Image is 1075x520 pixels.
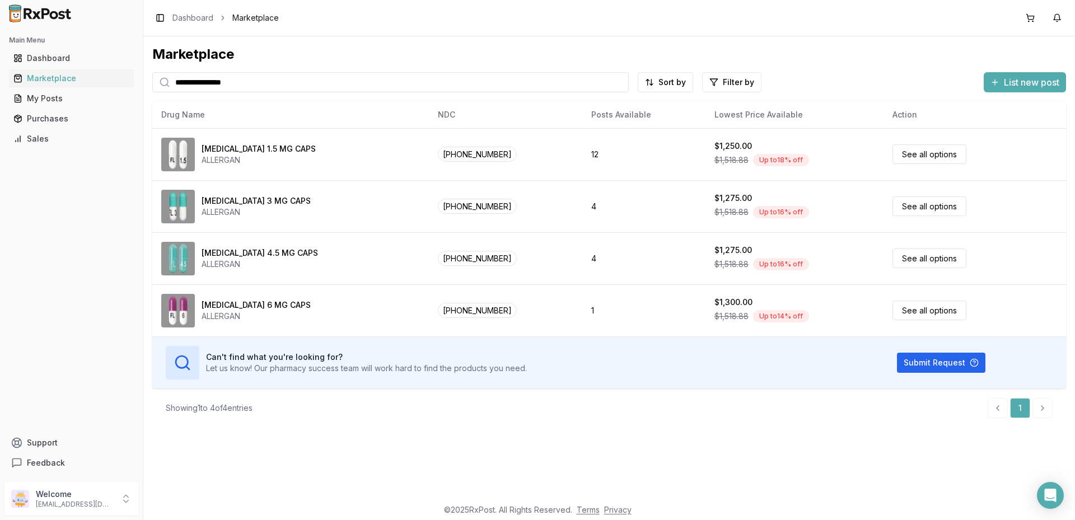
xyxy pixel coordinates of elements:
[172,12,213,24] a: Dashboard
[13,133,129,144] div: Sales
[723,77,754,88] span: Filter by
[582,284,705,336] td: 1
[604,505,632,514] a: Privacy
[4,69,138,87] button: Marketplace
[36,489,114,500] p: Welcome
[753,310,809,322] div: Up to 14 % off
[582,180,705,232] td: 4
[702,72,761,92] button: Filter by
[202,259,318,270] div: ALLERGAN
[582,232,705,284] td: 4
[4,453,138,473] button: Feedback
[438,303,517,318] span: [PHONE_NUMBER]
[984,78,1066,89] a: List new post
[714,245,752,256] div: $1,275.00
[429,101,582,128] th: NDC
[11,490,29,508] img: User avatar
[9,129,134,149] a: Sales
[714,207,749,218] span: $1,518.88
[1010,398,1030,418] a: 1
[753,258,809,270] div: Up to 16 % off
[1004,76,1059,89] span: List new post
[582,101,705,128] th: Posts Available
[705,101,884,128] th: Lowest Price Available
[892,144,966,164] a: See all options
[13,93,129,104] div: My Posts
[36,500,114,509] p: [EMAIL_ADDRESS][DOMAIN_NAME]
[714,154,749,166] span: $1,518.88
[4,49,138,67] button: Dashboard
[1037,482,1064,509] div: Open Intercom Messenger
[9,36,134,45] h2: Main Menu
[152,45,1066,63] div: Marketplace
[884,101,1066,128] th: Action
[897,353,985,373] button: Submit Request
[202,154,316,166] div: ALLERGAN
[988,398,1053,418] nav: pagination
[4,433,138,453] button: Support
[892,249,966,268] a: See all options
[13,73,129,84] div: Marketplace
[714,140,752,152] div: $1,250.00
[582,128,705,180] td: 12
[658,77,686,88] span: Sort by
[438,147,517,162] span: [PHONE_NUMBER]
[172,12,279,24] nav: breadcrumb
[4,110,138,128] button: Purchases
[161,294,195,327] img: Vraylar 6 MG CAPS
[714,193,752,204] div: $1,275.00
[13,113,129,124] div: Purchases
[202,143,316,154] div: [MEDICAL_DATA] 1.5 MG CAPS
[577,505,600,514] a: Terms
[27,457,65,469] span: Feedback
[161,242,195,275] img: Vraylar 4.5 MG CAPS
[9,48,134,68] a: Dashboard
[753,154,809,166] div: Up to 18 % off
[152,101,429,128] th: Drug Name
[232,12,279,24] span: Marketplace
[714,297,752,308] div: $1,300.00
[13,53,129,64] div: Dashboard
[438,251,517,266] span: [PHONE_NUMBER]
[9,109,134,129] a: Purchases
[202,195,311,207] div: [MEDICAL_DATA] 3 MG CAPS
[638,72,693,92] button: Sort by
[161,138,195,171] img: Vraylar 1.5 MG CAPS
[984,72,1066,92] button: List new post
[4,90,138,107] button: My Posts
[9,68,134,88] a: Marketplace
[202,207,311,218] div: ALLERGAN
[206,352,527,363] h3: Can't find what you're looking for?
[206,363,527,374] p: Let us know! Our pharmacy success team will work hard to find the products you need.
[714,311,749,322] span: $1,518.88
[892,196,966,216] a: See all options
[202,247,318,259] div: [MEDICAL_DATA] 4.5 MG CAPS
[166,402,253,414] div: Showing 1 to 4 of 4 entries
[753,206,809,218] div: Up to 16 % off
[4,4,76,22] img: RxPost Logo
[202,311,311,322] div: ALLERGAN
[4,130,138,148] button: Sales
[714,259,749,270] span: $1,518.88
[438,199,517,214] span: [PHONE_NUMBER]
[892,301,966,320] a: See all options
[9,88,134,109] a: My Posts
[202,299,311,311] div: [MEDICAL_DATA] 6 MG CAPS
[161,190,195,223] img: Vraylar 3 MG CAPS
